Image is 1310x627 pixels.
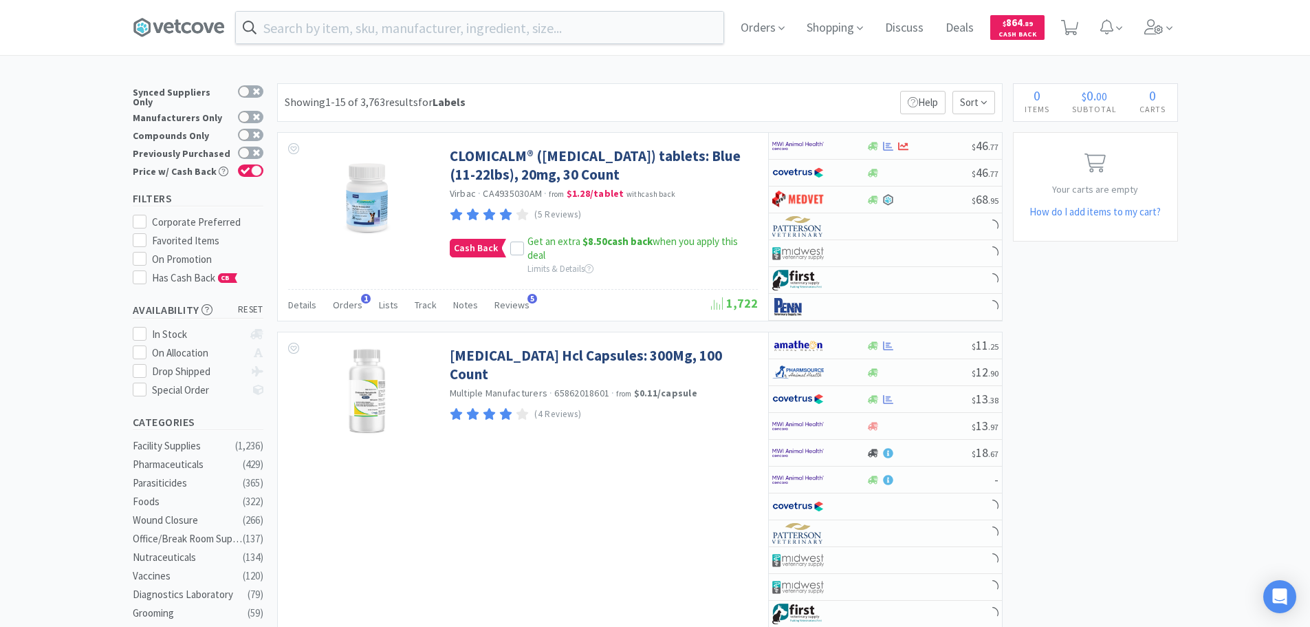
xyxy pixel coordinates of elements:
[133,438,244,454] div: Facility Supplies
[1003,19,1006,28] span: $
[152,251,263,268] div: On Promotion
[988,449,998,459] span: . 67
[554,387,609,399] span: 65862018601
[1263,580,1296,613] div: Open Intercom Messenger
[1082,89,1087,103] span: $
[450,147,754,184] a: CLOMICALM® ([MEDICAL_DATA]) tablets: Blue (11-22lbs), 20mg, 30 Count
[549,189,564,199] span: from
[972,391,998,407] span: 13
[243,568,263,584] div: ( 120 )
[152,214,263,231] div: Corporate Preferred
[450,187,477,200] a: Virbac
[433,95,466,109] strong: Labels
[133,531,244,547] div: Office/Break Room Supplies
[972,191,998,207] span: 68
[988,368,998,379] span: . 90
[990,9,1045,46] a: $864.89Cash Back
[333,299,362,311] span: Orders
[1087,87,1093,104] span: 0
[527,235,738,262] span: Get an extra when you apply this deal
[133,302,263,318] h5: Availability
[527,294,537,304] span: 5
[332,346,401,436] img: d15de78be85d413692a92df124dd2bbb_389787.png
[988,142,998,152] span: . 77
[972,142,976,152] span: $
[133,493,244,510] div: Foods
[972,337,998,353] span: 11
[972,449,976,459] span: $
[772,162,824,183] img: 77fca1acd8b6420a9015268ca798ef17_1.png
[494,299,530,311] span: Reviews
[152,326,243,343] div: In Stock
[243,456,263,473] div: ( 429 )
[567,187,624,200] strong: $1.28 / tablet
[972,418,998,434] span: 13
[772,270,824,290] img: 67d67680309e4a0bb49a5ff0391dcc42_6.png
[626,189,675,199] span: with cash back
[133,586,244,603] div: Diagnostics Laboratory
[243,549,263,566] div: ( 134 )
[478,187,481,200] span: ·
[988,422,998,432] span: . 97
[772,297,824,317] img: e1133ece90fa4a959c5ae41b0808c578_9.png
[582,235,653,248] strong: cash back
[133,475,244,491] div: Parasiticides
[1014,204,1177,220] h5: How do I add items to my cart?
[972,395,976,405] span: $
[549,387,552,399] span: ·
[361,294,371,304] span: 1
[988,169,998,179] span: . 77
[1034,87,1040,104] span: 0
[772,389,824,410] img: 77fca1acd8b6420a9015268ca798ef17_1.png
[972,445,998,460] span: 18
[243,531,263,547] div: ( 137 )
[772,496,824,517] img: 77fca1acd8b6420a9015268ca798ef17_1.png
[772,216,824,237] img: f5e969b455434c6296c6d81ef179fa71_3.png
[772,550,824,571] img: 4dd14cff54a648ac9e977f0c5da9bc2e_5.png
[616,389,631,398] span: from
[1014,103,1061,116] h4: Items
[998,31,1036,40] span: Cash Back
[133,549,244,566] div: Nutraceuticals
[1061,103,1128,116] h4: Subtotal
[1128,103,1177,116] h4: Carts
[323,147,412,236] img: cc3cde5d46ac41ccb82053d0bdf299ff_393442.jpg
[152,233,263,249] div: Favorited Items
[772,469,824,490] img: f6b2451649754179b5b4e0c70c3f7cb0_2.png
[219,274,232,282] span: CB
[450,387,548,399] a: Multiple Manufacturers
[133,85,231,107] div: Synced Suppliers Only
[772,577,824,597] img: 4dd14cff54a648ac9e977f0c5da9bc2e_5.png
[1149,87,1156,104] span: 0
[133,568,244,584] div: Vaccines
[133,191,263,206] h5: Filters
[133,414,263,430] h5: Categories
[772,604,824,624] img: 67d67680309e4a0bb49a5ff0391dcc42_6.png
[243,475,263,491] div: ( 365 )
[152,345,243,361] div: On Allocation
[972,195,976,206] span: $
[940,22,979,34] a: Deals
[772,335,824,356] img: 3331a67d23dc422aa21b1ec98afbf632_11.png
[1096,89,1107,103] span: 00
[582,235,607,248] span: $8.50
[772,189,824,210] img: bdd3c0f4347043b9a893056ed883a29a_120.png
[450,346,754,384] a: [MEDICAL_DATA] Hcl Capsules: 300Mg, 100 Count
[133,512,244,529] div: Wound Closure
[988,395,998,405] span: . 38
[1003,16,1033,29] span: 864
[972,422,976,432] span: $
[772,416,824,436] img: f6b2451649754179b5b4e0c70c3f7cb0_2.png
[972,138,998,153] span: 46
[711,295,758,311] span: 1,722
[988,341,998,352] span: . 25
[133,164,231,176] div: Price w/ Cash Back
[534,208,581,222] p: (5 Reviews)
[988,195,998,206] span: . 95
[1061,89,1128,103] div: .
[634,387,697,399] strong: $0.11 / capsule
[450,240,501,257] span: Cash Back
[772,523,824,544] img: f5e969b455434c6296c6d81ef179fa71_3.png
[288,299,316,311] span: Details
[1023,19,1033,28] span: . 89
